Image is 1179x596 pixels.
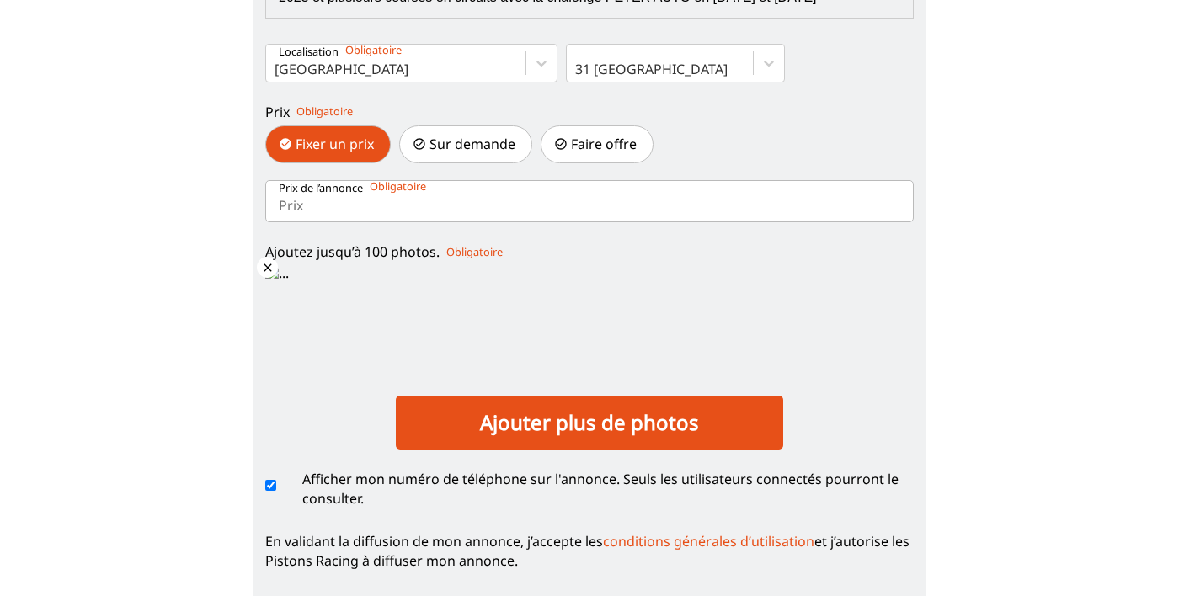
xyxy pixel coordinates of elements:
input: Afficher mon numéro de téléphone sur l'annonce. Seuls les utilisateurs connectés pourront le cons... [265,480,276,491]
p: Localisation [279,45,339,60]
p: Prix de l’annonce [279,181,363,196]
input: Prix de l’annonce [265,180,914,222]
img: ... [265,265,289,280]
p: Fixer un prix [265,125,391,162]
span: close [261,261,275,274]
p: Sur demande [399,125,532,162]
label: Ajouter plus de photos [396,396,783,450]
input: 31 [GEOGRAPHIC_DATA] [575,61,579,77]
p: Afficher mon numéro de téléphone sur l'annonce. Seuls les utilisateurs connectés pourront le cons... [302,470,927,508]
p: Ajoutez jusqu’à 100 photos. [265,242,440,261]
p: En validant la diffusion de mon annonce, j’accepte les et j’autorise les Pistons Racing à diffuse... [265,532,914,570]
input: Localisation[GEOGRAPHIC_DATA]31 [GEOGRAPHIC_DATA] [275,61,278,77]
a: conditions générales d’utilisation [603,532,814,551]
p: Faire offre [541,125,654,162]
p: Prix [265,103,290,121]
